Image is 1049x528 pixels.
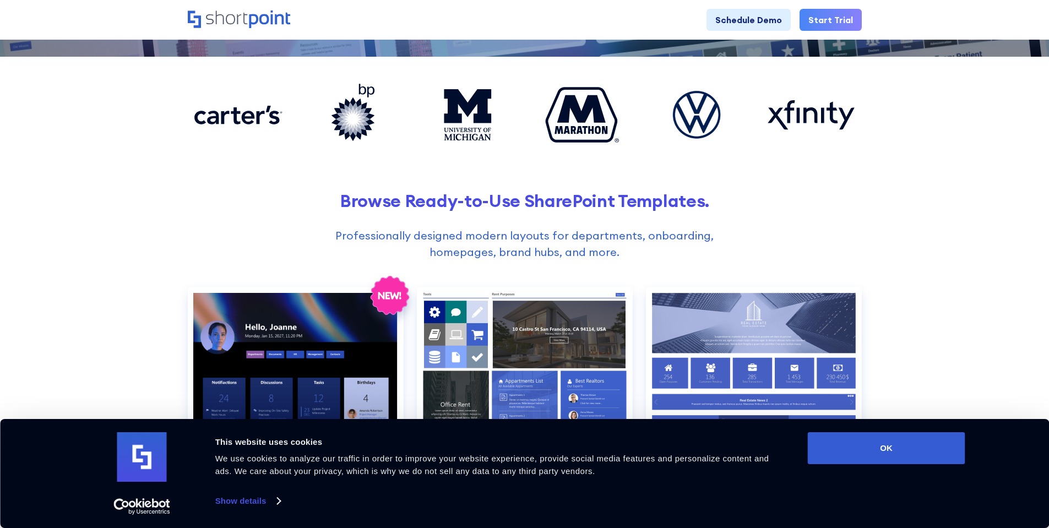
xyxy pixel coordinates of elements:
[215,436,783,449] div: This website uses cookies
[188,190,862,211] h2: Browse Ready-to-Use SharePoint Templates.
[94,498,190,515] a: Usercentrics Cookiebot - opens in a new window
[800,9,862,31] a: Start Trial
[808,432,965,464] button: OK
[188,10,290,29] a: Home
[851,400,1049,528] iframe: Chat Widget
[188,287,404,459] a: Communication
[215,493,280,509] a: Show details
[706,9,791,31] a: Schedule Demo
[117,432,167,482] img: logo
[646,287,862,459] a: Documents 2
[308,227,741,260] p: Professionally designed modern layouts for departments, onboarding, homepages, brand hubs, and more.
[417,287,633,459] a: Documents 1
[215,454,769,476] span: We use cookies to analyze our traffic in order to improve your website experience, provide social...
